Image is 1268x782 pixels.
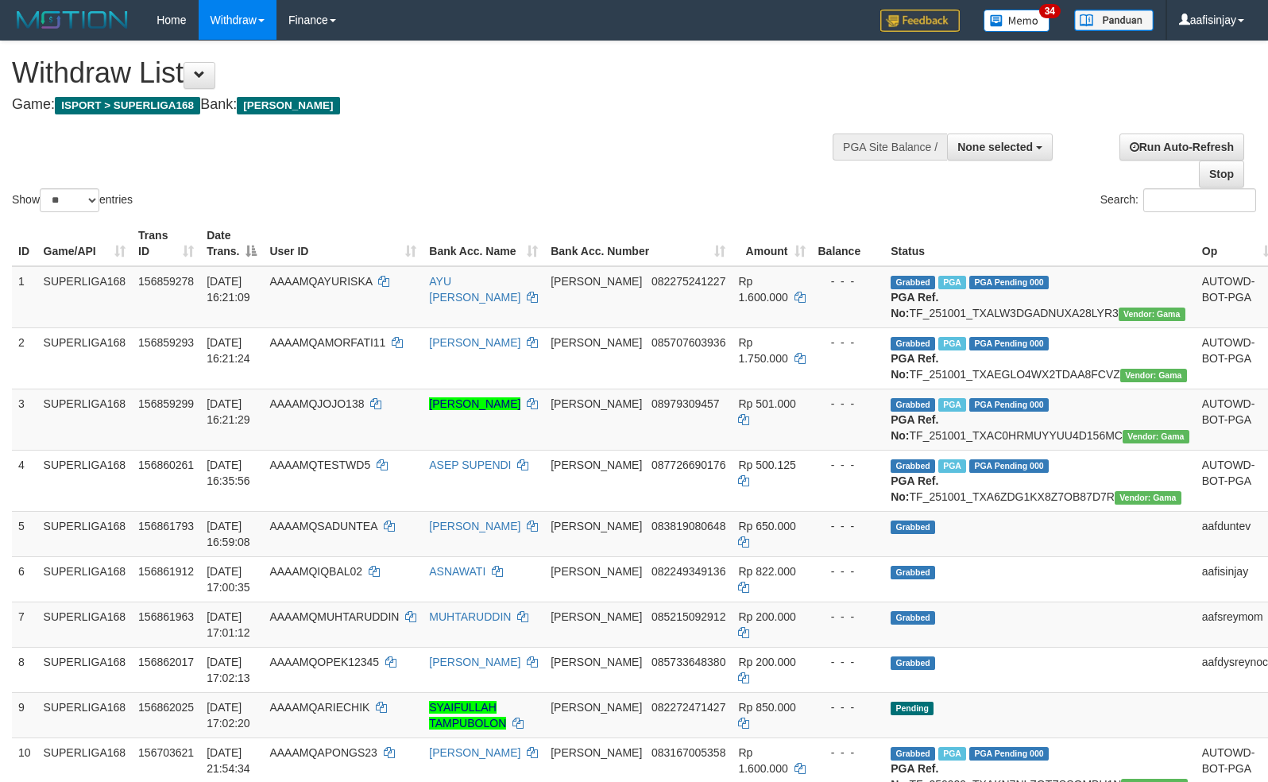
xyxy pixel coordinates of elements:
div: - - - [818,745,879,761]
span: Copy 082275241227 to clipboard [651,275,725,288]
span: Vendor URL: https://trx31.1velocity.biz [1120,369,1187,382]
th: User ID: activate to sort column ascending [263,221,423,266]
a: AYU [PERSON_NAME] [429,275,520,304]
td: SUPERLIGA168 [37,266,133,328]
a: Stop [1199,161,1244,188]
td: 3 [12,389,37,450]
span: PGA Pending [969,747,1049,761]
span: [PERSON_NAME] [551,565,642,578]
span: ISPORT > SUPERLIGA168 [55,97,200,114]
span: Copy 08979309457 to clipboard [651,397,720,410]
span: AAAAMQAPONGS23 [269,746,377,759]
span: None selected [957,141,1033,153]
img: panduan.png [1074,10,1154,31]
a: [PERSON_NAME] [429,336,520,349]
span: AAAAMQOPEK12345 [269,656,379,668]
h4: Game: Bank: [12,97,829,113]
td: 5 [12,511,37,556]
a: MUHTARUDDIN [429,610,511,623]
span: Copy 085215092912 to clipboard [651,610,725,623]
span: AAAAMQIQBAL02 [269,565,362,578]
span: [DATE] 17:00:35 [207,565,250,594]
span: AAAAMQMUHTARUDDIN [269,610,399,623]
span: Copy 083819080648 to clipboard [651,520,725,532]
div: - - - [818,654,879,670]
span: Copy 082249349136 to clipboard [651,565,725,578]
span: Vendor URL: https://trx31.1velocity.biz [1115,491,1181,505]
td: SUPERLIGA168 [37,389,133,450]
span: 156859293 [138,336,194,349]
span: Marked by aafheankoy [938,276,966,289]
td: 4 [12,450,37,511]
td: TF_251001_TXALW3DGADNUXA28LYR3 [884,266,1196,328]
span: PGA Pending [969,337,1049,350]
span: Rp 501.000 [738,397,795,410]
div: - - - [818,273,879,289]
span: 156861793 [138,520,194,532]
span: [PERSON_NAME] [551,701,642,714]
span: [DATE] 16:21:24 [207,336,250,365]
td: SUPERLIGA168 [37,692,133,737]
span: Rp 1.600.000 [738,275,787,304]
a: [PERSON_NAME] [429,397,520,410]
span: PGA Pending [969,459,1049,473]
span: [PERSON_NAME] [551,610,642,623]
span: Marked by aafmaleo [938,459,966,473]
div: - - - [818,563,879,579]
a: [PERSON_NAME] [429,656,520,668]
th: Balance [812,221,885,266]
td: SUPERLIGA168 [37,556,133,602]
span: Grabbed [891,521,935,534]
span: [DATE] 17:02:13 [207,656,250,684]
span: 156861963 [138,610,194,623]
span: [PERSON_NAME] [551,746,642,759]
th: Bank Acc. Number: activate to sort column ascending [544,221,732,266]
span: Grabbed [891,459,935,473]
th: Status [884,221,1196,266]
a: [PERSON_NAME] [429,520,520,532]
span: Grabbed [891,611,935,625]
div: - - - [818,335,879,350]
span: Copy 085707603936 to clipboard [651,336,725,349]
span: Rp 850.000 [738,701,795,714]
span: Vendor URL: https://trx31.1velocity.biz [1123,430,1189,443]
div: - - - [818,699,879,715]
span: [PERSON_NAME] [551,520,642,532]
span: [PERSON_NAME] [551,397,642,410]
span: [PERSON_NAME] [551,275,642,288]
span: [PERSON_NAME] [551,656,642,668]
span: [DATE] 16:59:08 [207,520,250,548]
span: AAAAMQSADUNTEA [269,520,377,532]
a: Run Auto-Refresh [1119,134,1244,161]
span: Rp 500.125 [738,459,795,471]
span: [DATE] 17:01:12 [207,610,250,639]
span: Rp 1.600.000 [738,746,787,775]
td: SUPERLIGA168 [37,647,133,692]
div: PGA Site Balance / [833,134,947,161]
div: - - - [818,518,879,534]
td: TF_251001_TXAEGLO4WX2TDAA8FCVZ [884,327,1196,389]
span: 156859278 [138,275,194,288]
a: ASNAWATI [429,565,485,578]
span: Grabbed [891,566,935,579]
span: [PERSON_NAME] [551,336,642,349]
img: Feedback.jpg [880,10,960,32]
td: TF_251001_TXAC0HRMUYYUU4D156MC [884,389,1196,450]
span: AAAAMQTESTWD5 [269,459,370,471]
td: SUPERLIGA168 [37,327,133,389]
span: Grabbed [891,747,935,761]
td: SUPERLIGA168 [37,602,133,647]
span: Marked by aafheankoy [938,398,966,412]
img: Button%20Memo.svg [984,10,1050,32]
span: Marked by aafchhiseyha [938,747,966,761]
span: AAAAMQAYURISKA [269,275,372,288]
span: 156860261 [138,459,194,471]
span: Grabbed [891,276,935,289]
span: [DATE] 16:21:09 [207,275,250,304]
td: TF_251001_TXA6ZDG1KX8Z7OB87D7R [884,450,1196,511]
span: Grabbed [891,656,935,670]
span: Pending [891,702,934,715]
label: Show entries [12,188,133,212]
b: PGA Ref. No: [891,352,938,381]
span: AAAAMQJOJO138 [269,397,364,410]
